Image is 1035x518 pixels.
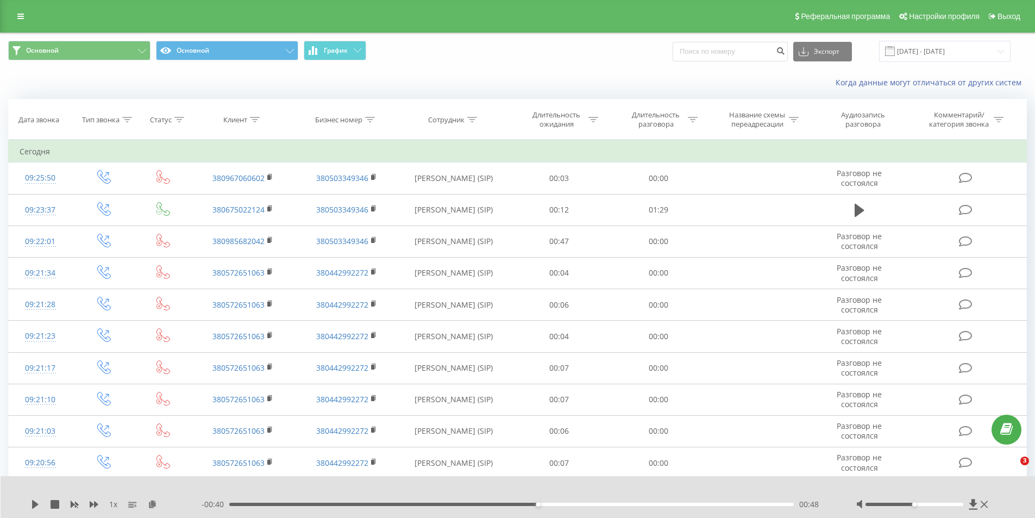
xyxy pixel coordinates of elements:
[909,12,980,21] span: Настройки профиля
[316,299,368,310] a: 380442992272
[837,358,882,378] span: Разговор не состоялся
[20,231,61,252] div: 09:22:01
[510,257,609,289] td: 00:04
[316,173,368,183] a: 380503349346
[536,502,540,507] div: Accessibility label
[109,499,117,510] span: 1 x
[793,42,852,61] button: Экспорт
[510,321,609,352] td: 00:04
[316,331,368,341] a: 380442992272
[609,163,708,194] td: 00:00
[82,115,120,124] div: Тип звонка
[609,447,708,479] td: 00:00
[316,458,368,468] a: 380442992272
[316,204,368,215] a: 380503349346
[836,77,1027,88] a: Когда данные могут отличаться от других систем
[510,352,609,384] td: 00:07
[20,326,61,347] div: 09:21:23
[26,46,59,55] span: Основной
[150,115,172,124] div: Статус
[398,257,510,289] td: [PERSON_NAME] (SIP)
[609,384,708,415] td: 00:00
[1020,457,1029,465] span: 3
[837,389,882,409] span: Разговор не состоялся
[398,352,510,384] td: [PERSON_NAME] (SIP)
[316,394,368,404] a: 380442992272
[8,41,150,60] button: Основной
[156,41,298,60] button: Основной
[673,42,788,61] input: Поиск по номеру
[398,321,510,352] td: [PERSON_NAME] (SIP)
[316,363,368,373] a: 380442992272
[510,384,609,415] td: 00:07
[304,41,366,60] button: График
[212,299,265,310] a: 380572651063
[609,415,708,447] td: 00:00
[510,163,609,194] td: 00:03
[202,499,229,510] span: - 00:40
[324,47,348,54] span: График
[212,458,265,468] a: 380572651063
[609,257,708,289] td: 00:00
[398,163,510,194] td: [PERSON_NAME] (SIP)
[398,289,510,321] td: [PERSON_NAME] (SIP)
[212,236,265,246] a: 380985682042
[528,110,586,129] div: Длительность ожидания
[428,115,465,124] div: Сотрудник
[212,267,265,278] a: 380572651063
[998,457,1024,483] iframe: Intercom live chat
[212,394,265,404] a: 380572651063
[316,267,368,278] a: 380442992272
[223,115,247,124] div: Клиент
[510,226,609,257] td: 00:47
[398,384,510,415] td: [PERSON_NAME] (SIP)
[212,363,265,373] a: 380572651063
[20,421,61,442] div: 09:21:03
[837,326,882,346] span: Разговор не состоялся
[912,502,917,507] div: Accessibility label
[20,199,61,221] div: 09:23:37
[609,226,708,257] td: 00:00
[837,168,882,188] span: Разговор не состоялся
[837,295,882,315] span: Разговор не состоялся
[20,389,61,410] div: 09:21:10
[18,115,59,124] div: Дата звонка
[398,415,510,447] td: [PERSON_NAME] (SIP)
[20,263,61,284] div: 09:21:34
[609,352,708,384] td: 00:00
[20,358,61,379] div: 09:21:17
[609,289,708,321] td: 00:00
[801,12,890,21] span: Реферальная программа
[316,426,368,436] a: 380442992272
[510,194,609,226] td: 00:12
[609,321,708,352] td: 00:00
[799,499,819,510] span: 00:48
[837,231,882,251] span: Разговор не состоялся
[398,447,510,479] td: [PERSON_NAME] (SIP)
[827,110,898,129] div: Аудиозапись разговора
[20,452,61,473] div: 09:20:56
[837,452,882,472] span: Разговор не состоялся
[510,415,609,447] td: 00:06
[627,110,685,129] div: Длительность разговора
[20,294,61,315] div: 09:21:28
[212,173,265,183] a: 380967060602
[315,115,362,124] div: Бизнес номер
[212,426,265,436] a: 380572651063
[927,110,991,129] div: Комментарий/категория звонка
[998,12,1020,21] span: Выход
[510,289,609,321] td: 00:06
[837,421,882,441] span: Разговор не состоялся
[398,226,510,257] td: [PERSON_NAME] (SIP)
[609,194,708,226] td: 01:29
[316,236,368,246] a: 380503349346
[212,331,265,341] a: 380572651063
[510,447,609,479] td: 00:07
[728,110,786,129] div: Название схемы переадресации
[398,194,510,226] td: [PERSON_NAME] (SIP)
[9,141,1027,163] td: Сегодня
[20,167,61,189] div: 09:25:50
[212,204,265,215] a: 380675022124
[837,263,882,283] span: Разговор не состоялся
